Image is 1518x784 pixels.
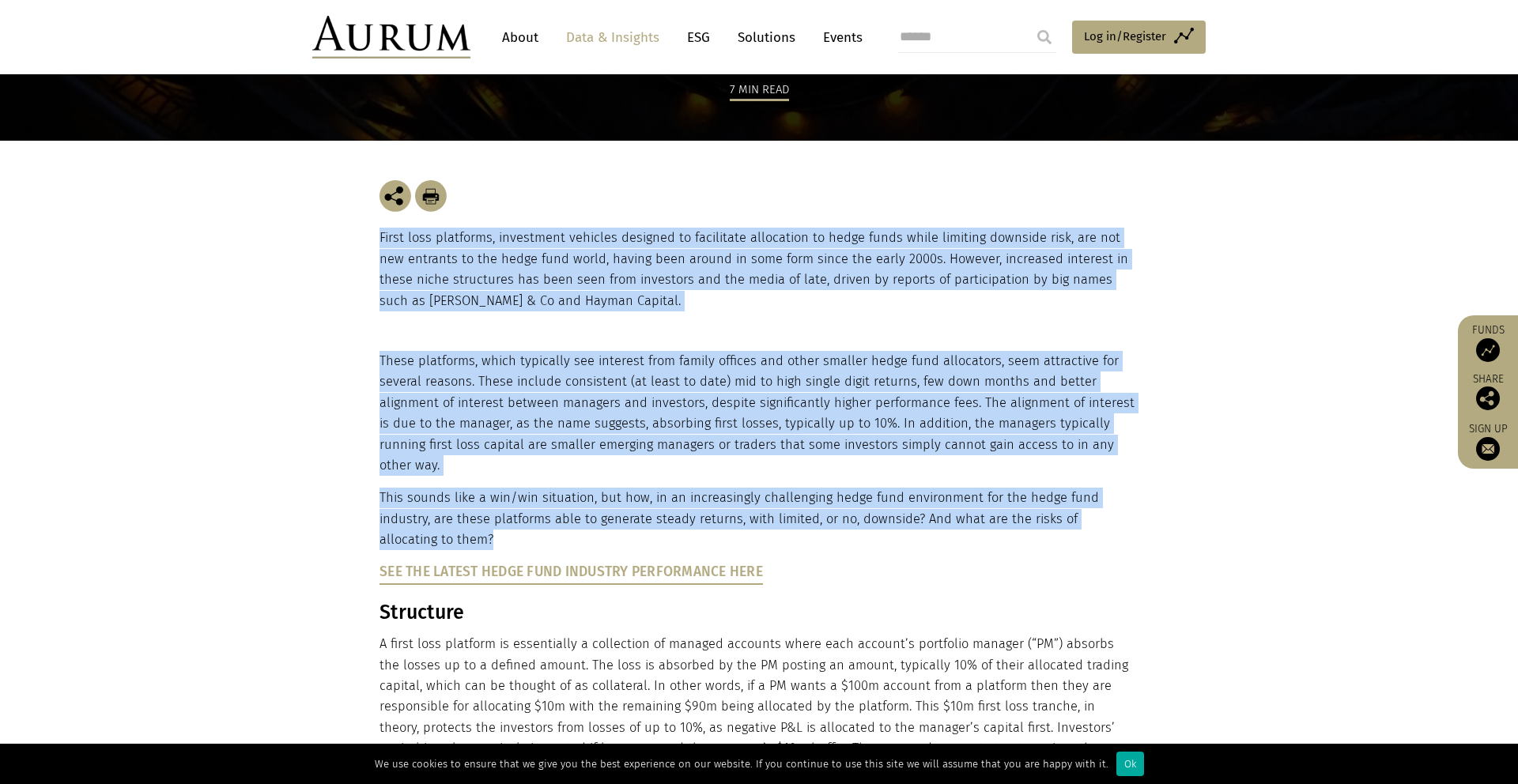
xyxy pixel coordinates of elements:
[379,228,1138,311] p: First loss platforms, investment vehicles designed to facilitate allocation to hedge funds while ...
[379,634,1135,780] p: A first loss platform is essentially a collection of managed accounts where each account’s portfo...
[1072,21,1206,54] a: Log in/Register
[1466,422,1510,461] a: Sign up
[379,180,411,212] img: Share this post
[379,351,1135,476] p: These platforms, which typically see interest from family offices and other smaller hedge fund al...
[730,80,789,101] div: 7 min read
[679,23,718,52] a: ESG
[1029,21,1060,53] input: Submit
[1116,752,1144,776] div: Ok
[1476,386,1500,410] img: Share this post
[415,180,447,212] img: Download Article
[1466,374,1510,410] div: Share
[815,23,863,52] a: Events
[379,488,1135,550] p: This sounds like a win/win situation, but how, in an increasingly challenging hedge fund environm...
[1084,27,1166,46] span: Log in/Register
[379,563,763,580] a: See the latest Hedge Fund Industry Performance here
[1476,338,1500,362] img: Access Funds
[1466,323,1510,362] a: Funds
[494,23,546,52] a: About
[312,16,470,58] img: Aurum
[379,601,1135,624] h3: Structure
[558,23,667,52] a: Data & Insights
[730,23,803,52] a: Solutions
[1476,437,1500,461] img: Sign up to our newsletter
